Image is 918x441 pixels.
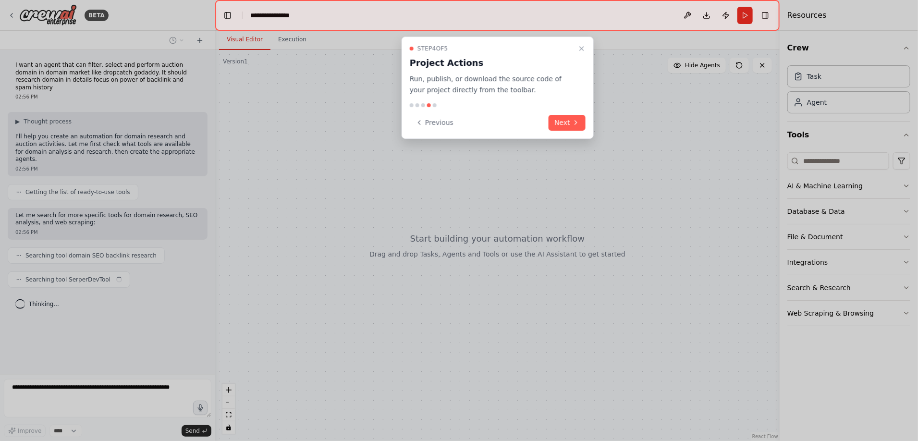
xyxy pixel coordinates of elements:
button: Previous [410,115,459,131]
h3: Project Actions [410,56,574,70]
button: Hide left sidebar [221,9,234,22]
p: Run, publish, or download the source code of your project directly from the toolbar. [410,73,574,96]
span: Step 4 of 5 [417,45,448,52]
button: Close walkthrough [576,43,588,54]
button: Next [549,115,586,131]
